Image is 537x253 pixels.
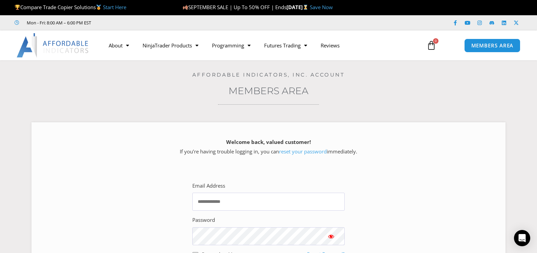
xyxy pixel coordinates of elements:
[43,138,494,156] p: If you’re having trouble logging in, you can immediately.
[102,38,419,53] nav: Menu
[464,39,521,52] a: MEMBERS AREA
[96,5,101,10] img: 🥇
[102,38,136,53] a: About
[136,38,205,53] a: NinjaTrader Products
[279,148,327,155] a: reset your password
[303,5,308,10] img: ⌛
[257,38,314,53] a: Futures Trading
[17,33,89,58] img: LogoAI | Affordable Indicators – NinjaTrader
[471,43,514,48] span: MEMBERS AREA
[286,4,310,10] strong: [DATE]
[318,227,345,245] button: Show password
[182,4,286,10] span: SEPTEMBER SALE | Up To 50% OFF | Ends
[192,215,215,225] label: Password
[101,19,202,26] iframe: Customer reviews powered by Trustpilot
[433,38,438,44] span: 0
[192,181,225,191] label: Email Address
[226,139,311,145] strong: Welcome back, valued customer!
[205,38,257,53] a: Programming
[103,4,126,10] a: Start Here
[314,38,346,53] a: Reviews
[183,5,188,10] img: 🍂
[192,71,345,78] a: Affordable Indicators, Inc. Account
[310,4,333,10] a: Save Now
[25,19,91,27] span: Mon - Fri: 8:00 AM – 6:00 PM EST
[15,4,126,10] span: Compare Trade Copier Solutions
[514,230,530,246] div: Open Intercom Messenger
[416,36,446,55] a: 0
[15,5,20,10] img: 🏆
[229,85,308,97] a: Members Area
